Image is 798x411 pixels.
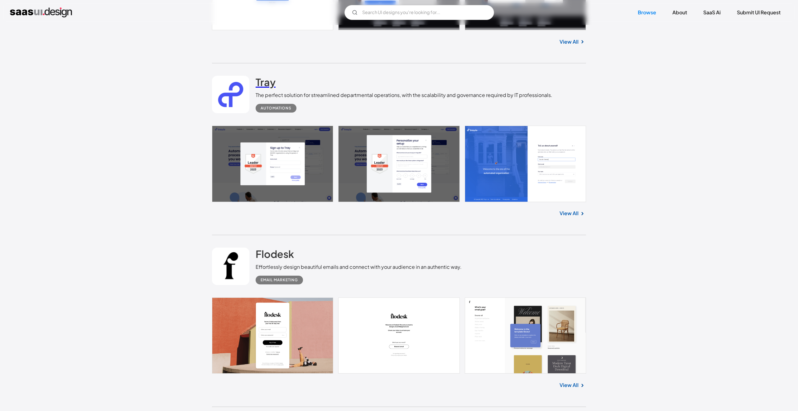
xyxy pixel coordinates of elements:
[560,381,579,389] a: View All
[256,248,294,260] h2: Flodesk
[256,263,462,271] div: Effortlessly design beautiful emails and connect with your audience in an authentic way.
[256,91,552,99] div: The perfect solution for streamlined departmental operations, with the scalability and governance...
[560,210,579,217] a: View All
[729,6,788,19] a: Submit UI Request
[261,104,291,112] div: Automations
[344,5,494,20] input: Search UI designs you're looking for...
[665,6,695,19] a: About
[344,5,494,20] form: Email Form
[256,76,276,88] h2: Tray
[10,7,72,17] a: home
[630,6,664,19] a: Browse
[256,76,276,91] a: Tray
[560,38,579,46] a: View All
[256,248,294,263] a: Flodesk
[261,276,298,284] div: Email Marketing
[696,6,728,19] a: SaaS Ai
